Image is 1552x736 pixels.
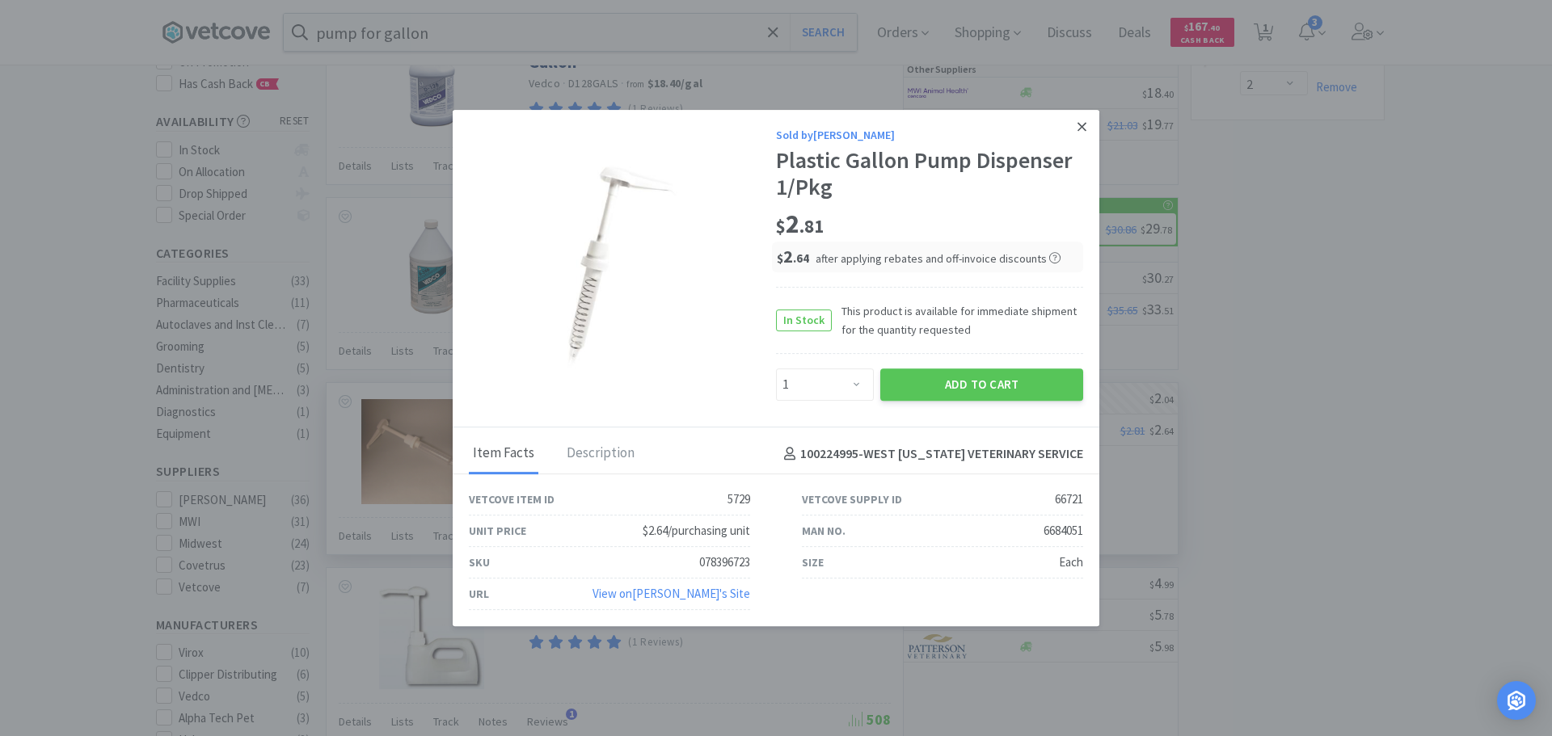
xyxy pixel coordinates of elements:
[802,490,902,508] div: Vetcove Supply ID
[593,586,750,601] a: View on[PERSON_NAME]'s Site
[1497,681,1536,720] div: Open Intercom Messenger
[799,215,824,238] span: . 81
[777,250,783,266] span: $
[469,490,555,508] div: Vetcove Item ID
[776,208,824,240] span: 2
[777,245,809,267] span: 2
[1044,521,1083,540] div: 6684051
[776,126,1083,144] div: Sold by [PERSON_NAME]
[727,490,750,509] div: 5729
[778,444,1083,465] h4: 100224995 - WEST [US_STATE] VETERINARY SERVICE
[469,434,538,474] div: Item Facts
[1059,553,1083,572] div: Each
[643,521,750,540] div: $2.64/purchasing unit
[563,434,639,474] div: Description
[776,147,1083,201] div: Plastic Gallon Pump Dispenser 1/Pkg
[776,215,786,238] span: $
[699,553,750,572] div: 078396723
[1055,490,1083,509] div: 66721
[802,522,846,540] div: Man No.
[832,302,1083,339] span: This product is available for immediate shipment for the quantity requested
[793,250,809,266] span: . 64
[469,585,489,603] div: URL
[802,553,824,571] div: Size
[469,553,490,571] div: SKU
[880,368,1083,401] button: Add to Cart
[777,310,831,330] span: In Stock
[469,522,526,540] div: Unit Price
[816,251,1061,266] span: after applying rebates and off-invoice discounts
[517,158,727,368] img: 64d47a7bdeeb4fa6966e31c05e02f008_66721.jpeg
